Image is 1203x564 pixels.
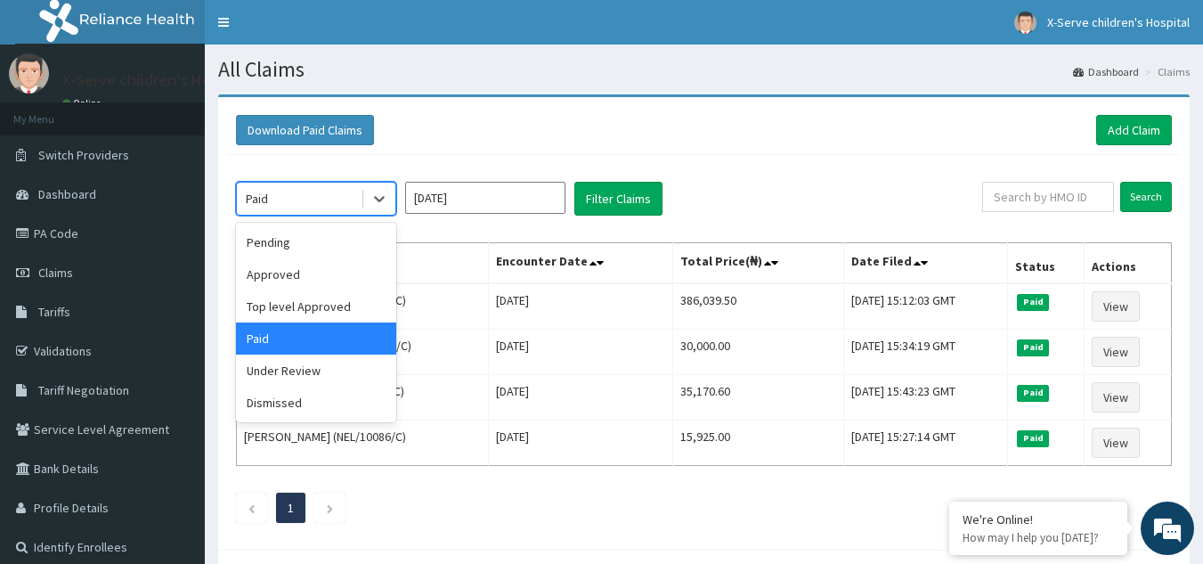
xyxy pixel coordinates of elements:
[488,421,672,466] td: [DATE]
[963,511,1114,527] div: We're Online!
[1096,115,1172,145] a: Add Claim
[1017,339,1049,356] span: Paid
[488,243,672,284] th: Encounter Date
[672,375,843,421] td: 35,170.60
[103,168,246,348] span: We're online!
[672,330,843,375] td: 30,000.00
[843,375,1008,421] td: [DATE] 15:43:23 GMT
[62,97,105,110] a: Online
[38,265,73,281] span: Claims
[1017,294,1049,310] span: Paid
[288,500,294,516] a: Page 1 is your current page
[1084,243,1171,284] th: Actions
[236,323,396,355] div: Paid
[236,355,396,387] div: Under Review
[1017,385,1049,401] span: Paid
[1092,382,1140,413] a: View
[982,182,1114,212] input: Search by HMO ID
[1047,14,1190,30] span: X-Serve children's Hospital
[236,115,374,145] button: Download Paid Claims
[9,53,49,94] img: User Image
[33,89,72,134] img: d_794563401_company_1708531726252_794563401
[38,147,129,163] span: Switch Providers
[843,283,1008,330] td: [DATE] 15:12:03 GMT
[1092,337,1140,367] a: View
[574,182,662,216] button: Filter Claims
[38,382,129,398] span: Tariff Negotiation
[246,190,268,208] div: Paid
[405,182,565,214] input: Select Month and Year
[488,283,672,330] td: [DATE]
[218,58,1190,81] h1: All Claims
[843,421,1008,466] td: [DATE] 15:27:14 GMT
[1092,428,1140,458] a: View
[38,304,70,320] span: Tariffs
[1008,243,1085,284] th: Status
[672,283,843,330] td: 386,039.50
[62,72,250,88] p: X-Serve children's Hospital
[843,243,1008,284] th: Date Filed
[292,9,335,52] div: Minimize live chat window
[236,290,396,323] div: Top level Approved
[672,243,843,284] th: Total Price(₦)
[1120,182,1172,212] input: Search
[236,387,396,419] div: Dismissed
[38,186,96,202] span: Dashboard
[236,258,396,290] div: Approved
[326,500,334,516] a: Next page
[1017,430,1049,446] span: Paid
[93,100,299,123] div: Chat with us now
[672,421,843,466] td: 15,925.00
[9,375,339,437] textarea: Type your message and hit 'Enter'
[248,500,256,516] a: Previous page
[236,226,396,258] div: Pending
[1092,291,1140,322] a: View
[237,421,489,466] td: [PERSON_NAME] (NEL/10086/C)
[1073,64,1139,79] a: Dashboard
[843,330,1008,375] td: [DATE] 15:34:19 GMT
[488,330,672,375] td: [DATE]
[963,530,1114,545] p: How may I help you today?
[488,375,672,421] td: [DATE]
[1141,64,1190,79] li: Claims
[1014,12,1036,34] img: User Image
